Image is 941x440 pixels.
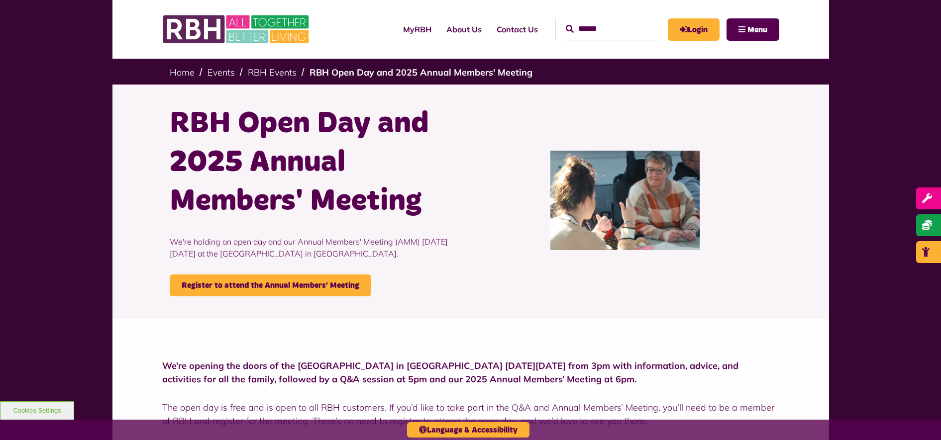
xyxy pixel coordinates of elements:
[566,23,574,35] button: search
[439,16,489,43] a: About Us
[170,274,371,296] a: Register to attend the Annual Members' Meeting
[566,18,658,40] input: Search
[162,401,779,428] p: The open day is free and is open to all RBH customers. If you’d like to take part in the Q&A and ...
[747,26,767,34] span: Menu
[208,67,235,78] a: Events
[170,104,463,221] h1: RBH Open Day and 2025 Annual Members' Meeting
[550,151,700,250] img: IMG 7040
[489,16,545,43] a: Contact Us
[396,16,439,43] a: MyRBH
[162,10,312,49] img: RBH
[407,422,529,438] button: Language & Accessibility
[248,67,297,78] a: RBH Events
[668,18,720,41] a: MyRBH
[727,18,779,41] button: Navigation
[896,395,941,440] iframe: Netcall Web Assistant for live chat
[170,221,463,274] p: We're holding an open day and our Annual Members' Meeting (AMM) [DATE][DATE] at the [GEOGRAPHIC_D...
[170,67,195,78] a: Home
[162,360,738,385] strong: We’re opening the doors of the [GEOGRAPHIC_DATA] in [GEOGRAPHIC_DATA] [DATE][DATE] from 3pm with ...
[310,67,532,78] a: RBH Open Day and 2025 Annual Members' Meeting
